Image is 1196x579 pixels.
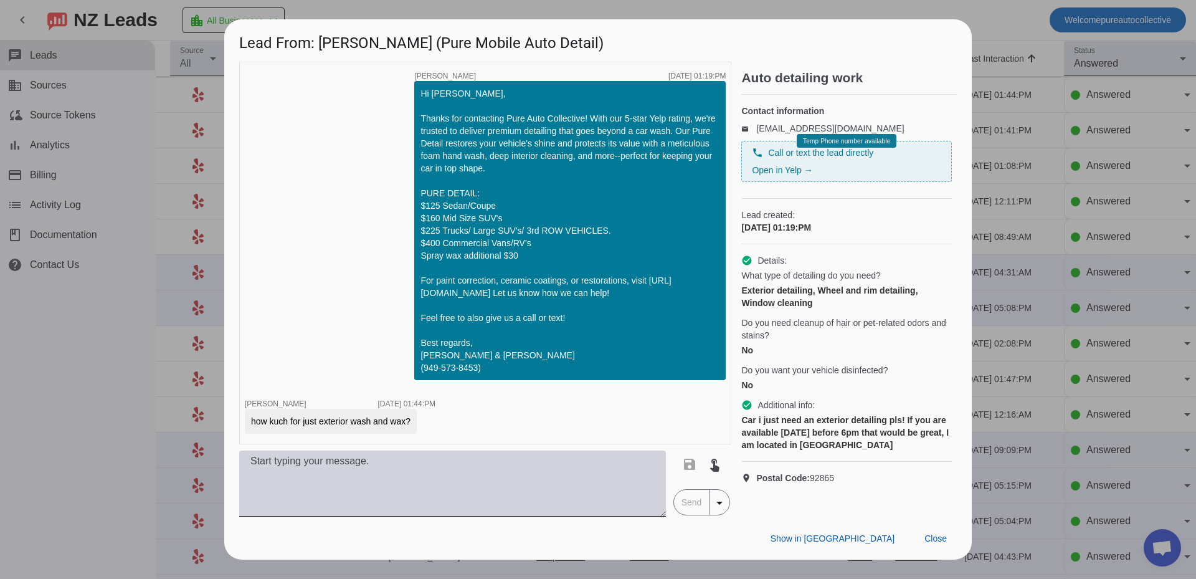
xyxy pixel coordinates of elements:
[741,379,952,391] div: No
[741,400,752,411] mat-icon: check_circle
[741,317,952,342] span: Do you need cleanup of hair or pet-related odors and stains?
[752,165,812,175] a: Open in Yelp →
[741,364,888,376] span: Do you want your vehicle disinfected?
[245,400,306,408] span: [PERSON_NAME]
[378,400,435,408] div: [DATE] 01:44:PM
[741,344,952,356] div: No
[924,534,947,543] span: Close
[741,255,752,266] mat-icon: check_circle
[414,72,476,80] span: [PERSON_NAME]
[707,457,722,472] mat-icon: touch_app
[741,125,756,132] mat-icon: email
[761,527,904,550] button: Show in [GEOGRAPHIC_DATA]
[756,123,904,133] a: [EMAIL_ADDRESS][DOMAIN_NAME]
[756,472,834,484] span: 92865
[420,87,719,374] div: Hi [PERSON_NAME], Thanks for contacting Pure Auto Collective! With our 5-star Yelp rating, we're ...
[771,534,895,543] span: Show in [GEOGRAPHIC_DATA]
[741,414,952,451] div: Car i just need an exterior detailing pls! If you are available [DATE] before 6pm that would be g...
[741,473,756,483] mat-icon: location_on
[741,72,957,84] h2: Auto detailing work
[251,415,411,428] div: how kuch for just exterior wash and wax?
[712,495,727,510] mat-icon: arrow_drop_down
[757,254,787,267] span: Details:
[768,146,873,159] span: Call or text the lead directly
[741,284,952,309] div: Exterior detailing, Wheel and rim detailing, Window cleaning
[668,72,726,80] div: [DATE] 01:19:PM
[914,527,957,550] button: Close
[224,19,972,61] h1: Lead From: [PERSON_NAME] (Pure Mobile Auto Detail)
[741,105,952,117] h4: Contact information
[741,209,952,221] span: Lead created:
[752,147,763,158] mat-icon: phone
[803,138,890,145] span: Temp Phone number available
[741,269,880,282] span: What type of detailing do you need?
[756,473,810,483] strong: Postal Code:
[757,399,815,411] span: Additional info:
[741,221,952,234] div: [DATE] 01:19:PM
